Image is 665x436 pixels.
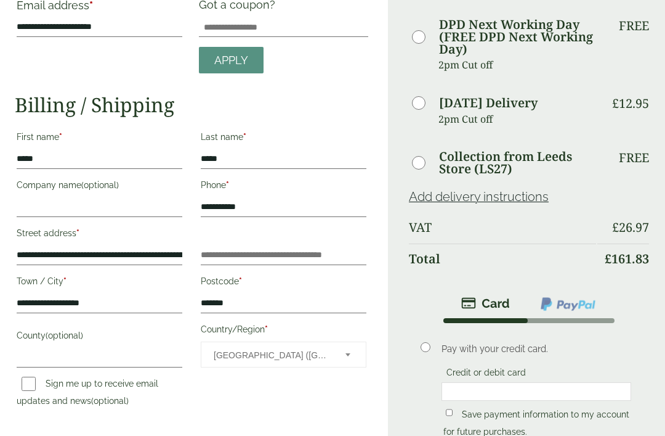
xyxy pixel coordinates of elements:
p: 2pm Cut off [438,110,596,128]
label: County [17,327,182,348]
span: (optional) [81,180,119,190]
abbr: required [265,324,268,334]
h2: Billing / Shipping [15,93,368,117]
abbr: required [239,276,242,286]
label: [DATE] Delivery [439,97,538,109]
img: ppcp-gateway.png [539,296,597,312]
abbr: required [226,180,229,190]
th: Total [409,244,596,274]
bdi: 161.83 [605,250,649,267]
span: United Kingdom (UK) [214,342,329,368]
label: Country/Region [201,321,366,342]
p: Free [619,19,649,33]
label: DPD Next Working Day (FREE DPD Next Working Day) [439,19,596,56]
span: £ [612,219,619,236]
label: Sign me up to receive email updates and news [17,379,158,409]
abbr: required [63,276,66,286]
p: Free [619,150,649,165]
bdi: 12.95 [612,95,649,112]
label: Town / City [17,273,182,294]
span: (optional) [46,331,83,340]
label: Company name [17,176,182,197]
a: Add delivery instructions [409,189,549,204]
span: £ [605,250,611,267]
bdi: 26.97 [612,219,649,236]
span: Apply [214,54,248,67]
label: Phone [201,176,366,197]
label: Last name [201,128,366,149]
label: Postcode [201,273,366,294]
label: Credit or debit card [441,368,531,381]
p: Pay with your credit card. [441,342,632,356]
a: Apply [199,47,264,73]
label: First name [17,128,182,149]
img: stripe.png [461,296,510,311]
label: Collection from Leeds Store (LS27) [439,150,596,175]
input: Sign me up to receive email updates and news(optional) [22,377,36,391]
span: Country/Region [201,342,366,368]
abbr: required [76,228,79,238]
iframe: Secure card payment input frame [445,386,628,397]
span: (optional) [91,396,129,406]
th: VAT [409,213,596,242]
p: 2pm Cut off [438,56,596,74]
span: £ [612,95,619,112]
abbr: required [59,132,62,142]
label: Street address [17,224,182,245]
abbr: required [243,132,246,142]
